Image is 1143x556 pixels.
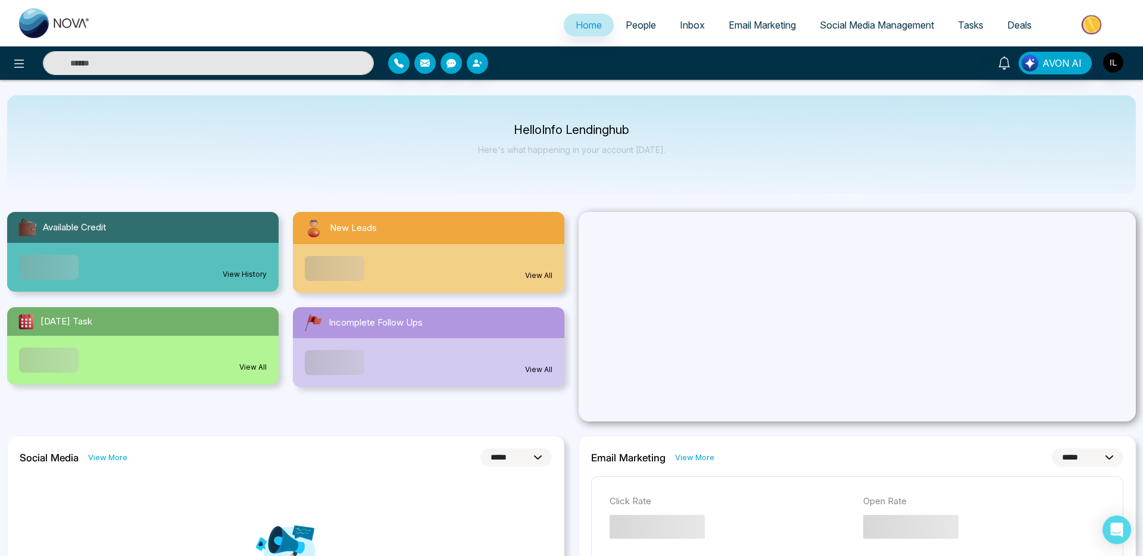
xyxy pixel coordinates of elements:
[958,19,983,31] span: Tasks
[40,315,92,329] span: [DATE] Task
[302,312,324,333] img: followUps.svg
[946,14,995,36] a: Tasks
[330,221,377,235] span: New Leads
[808,14,946,36] a: Social Media Management
[668,14,717,36] a: Inbox
[223,269,267,280] a: View History
[1103,516,1131,544] div: Open Intercom Messenger
[614,14,668,36] a: People
[820,19,934,31] span: Social Media Management
[626,19,656,31] span: People
[525,364,552,375] a: View All
[717,14,808,36] a: Email Marketing
[478,125,666,135] p: Hello Info Lendinghub
[675,452,714,463] a: View More
[43,221,106,235] span: Available Credit
[1022,55,1038,71] img: Lead Flow
[1007,19,1032,31] span: Deals
[1103,52,1123,73] img: User Avatar
[729,19,796,31] span: Email Marketing
[591,452,666,464] h2: Email Marketing
[17,217,38,238] img: availableCredit.svg
[329,316,423,330] span: Incomplete Follow Ups
[239,362,267,373] a: View All
[610,495,851,508] p: Click Rate
[1019,52,1092,74] button: AVON AI
[286,307,571,387] a: Incomplete Follow UpsView All
[478,145,666,155] p: Here's what happening in your account [DATE].
[19,8,90,38] img: Nova CRM Logo
[863,495,1105,508] p: Open Rate
[1050,11,1136,38] img: Market-place.gif
[302,217,325,239] img: newLeads.svg
[576,19,602,31] span: Home
[1042,56,1082,70] span: AVON AI
[564,14,614,36] a: Home
[286,212,571,293] a: New LeadsView All
[17,312,36,331] img: todayTask.svg
[20,452,79,464] h2: Social Media
[88,452,127,463] a: View More
[995,14,1044,36] a: Deals
[525,270,552,281] a: View All
[680,19,705,31] span: Inbox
